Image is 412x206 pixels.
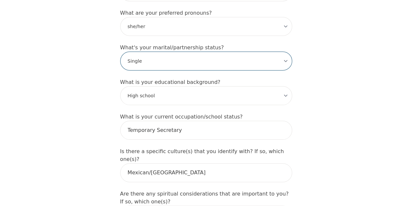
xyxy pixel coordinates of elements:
[120,79,220,85] label: What is your educational background?
[120,114,243,120] label: What is your current occupation/school status?
[120,10,212,16] label: What are your preferred pronouns?
[120,191,289,205] label: Are there any spiritual considerations that are important to you? If so, which one(s)?
[120,44,224,51] label: What's your marital/partnership status?
[120,148,284,162] label: Is there a specific culture(s) that you identify with? If so, which one(s)?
